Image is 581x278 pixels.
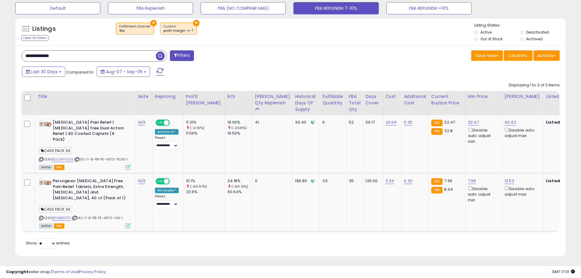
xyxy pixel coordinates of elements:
[39,178,131,228] div: ASIN:
[293,2,378,14] button: FBA REPLENISH 7-10%
[509,82,560,88] div: Displaying 1 to 2 of 2 items
[431,120,443,126] small: FBA
[155,93,181,100] div: Repricing
[97,67,150,77] button: Aug-07 - Sep-05
[552,269,575,275] span: 2025-10-6 17:01 GMT
[53,120,127,144] b: [MEDICAL_DATA] Pain Relief | [MEDICAL_DATA] Free Dual Action Relief | 40 Coated Caplets (6 Pack)
[21,35,48,41] div: Clear All Filters
[526,30,549,35] label: Deactivated
[119,29,151,33] div: fba
[471,50,503,61] button: Save View
[155,136,179,150] div: Preset:
[119,24,151,33] span: Fulfillment channel :
[32,25,56,33] h5: Listings
[31,69,58,75] span: Last 30 Days
[295,120,315,125] div: 36.40
[231,125,247,130] small: (-2.56%)
[474,23,566,28] p: Listing States:
[468,127,497,144] div: Disable auto adjust min
[190,125,204,130] small: (-2.16%)
[504,127,539,139] div: Disable auto adjust max
[504,50,533,61] button: Columns
[295,93,317,113] div: Historical Days Of Supply
[431,187,443,193] small: FBA
[533,50,560,61] button: Actions
[468,178,476,184] a: 7.99
[444,178,452,184] span: 7.99
[431,93,463,106] div: Current Buybox Price
[156,179,164,184] span: ON
[386,2,472,14] button: FBA REPLENISH +10%
[26,240,70,246] span: Show: entries
[138,119,145,125] a: N/A
[186,178,225,184] div: 10.1%
[404,93,426,106] div: Additional Cost
[39,206,72,213] span: CASE PACK 24
[228,120,252,125] div: 19.06%
[156,120,164,125] span: ON
[52,157,73,162] a: B00IARVUS6
[169,120,179,125] span: OFF
[106,69,142,75] span: Aug-07 - Sep-05
[79,269,106,275] a: Privacy Policy
[186,189,225,195] div: 20.6%
[255,178,288,184] div: 0
[190,184,207,189] small: (-50.97%)
[404,119,412,125] a: 0.30
[52,215,71,221] a: B01NBK1OTD
[546,178,574,184] b: Listed Price:
[468,119,479,125] a: 32.47
[186,131,225,136] div: 11.56%
[39,178,51,185] img: 519dt+ESKHL._SL40_.jpg
[155,194,179,208] div: Preset:
[526,36,543,42] label: Archived
[66,69,94,75] span: Compared to:
[15,2,100,14] button: Default
[480,30,492,35] label: Active
[365,178,378,184] div: 125.00
[386,119,397,125] a: 20.04
[39,223,53,229] span: All listings currently available for purchase on Amazon
[150,20,157,26] button: ×
[54,223,64,229] span: FBA
[155,129,179,135] div: Amazon AI *
[252,91,292,115] th: Please note that this number is a calculation based on your required days of coverage and your ve...
[349,178,358,184] div: 35
[108,2,193,14] button: FBA Replenish
[255,93,290,106] div: [PERSON_NAME] Qty Replenish
[508,52,527,59] span: Columns
[349,93,360,113] div: FBA Total Qty
[53,178,127,202] b: Percogesic [MEDICAL_DATA] Free Pain Relief Tablets, Extra Strength, [MEDICAL_DATA] and [MEDICAL_D...
[444,186,453,192] span: 8.04
[39,165,53,170] span: All listings currently available for purchase on Amazon
[54,165,64,170] span: FBA
[404,178,412,184] a: 0.30
[322,178,341,184] div: 33
[504,185,539,197] div: Disable auto adjust max
[193,20,199,26] button: ×
[322,93,343,106] div: Fulfillable Quantity
[480,36,503,42] label: Out of Stock
[255,120,288,125] div: 41
[349,120,358,125] div: 52
[231,184,248,189] small: (-60.13%)
[138,178,145,184] a: N/A
[504,93,541,100] div: [PERSON_NAME]
[468,185,497,203] div: Disable auto adjust min
[163,29,193,33] div: profit margin >= 7
[22,67,65,77] button: Last 30 Days
[504,119,516,125] a: 43.42
[155,188,179,193] div: Win BuyBox *
[228,178,252,184] div: 24.18%
[228,131,252,136] div: 19.56%
[169,179,179,184] span: OFF
[186,93,222,106] div: Profit [PERSON_NAME]
[72,215,123,220] span: | SKU: F-B-PB-PE-4970-UNI-1
[6,269,28,275] strong: Copyright
[6,269,106,275] div: seller snap | |
[228,93,250,100] div: ROI
[201,2,286,14] button: FBA (NO COMPRAR MAS)
[39,120,51,127] img: 519dt+ESKHL._SL40_.jpg
[468,93,499,100] div: Min Price
[295,178,315,184] div: 186.80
